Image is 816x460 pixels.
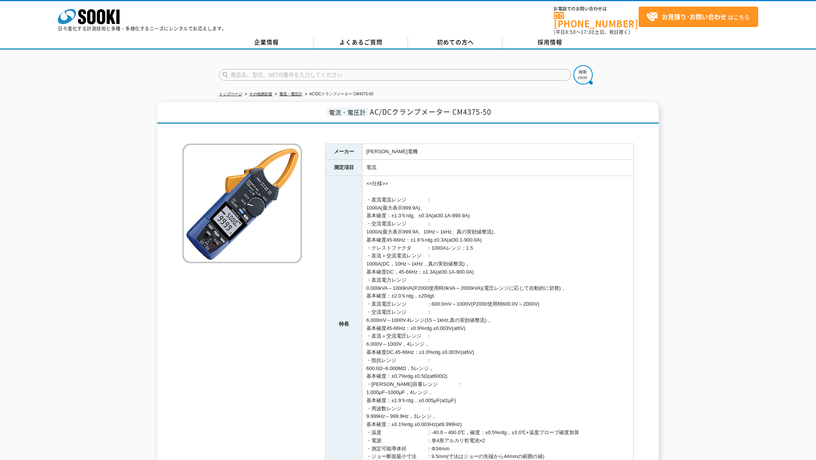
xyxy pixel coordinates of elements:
[279,92,302,96] a: 電流・電圧計
[370,107,491,117] span: AC/DCクランプメーター CM4375-50
[437,38,474,46] span: 初めての方へ
[408,37,502,48] a: 初めての方へ
[325,144,362,160] th: メーカー
[573,65,593,85] img: btn_search.png
[639,7,758,27] a: お見積り･お問い合わせはこちら
[314,37,408,48] a: よくあるご質問
[219,69,571,81] input: 商品名、型式、NETIS番号を入力してください
[502,37,597,48] a: 採用情報
[325,160,362,176] th: 測定項目
[362,144,634,160] td: [PERSON_NAME]電機
[662,12,727,21] strong: お見積り･お問い合わせ
[249,92,272,96] a: その他測定器
[327,108,368,117] span: 電流・電圧計
[303,90,373,98] li: AC/DCクランプメーター CM4375-50
[554,7,639,11] span: お電話でのお問い合わせは
[182,144,302,263] img: AC/DCクランプメーター CM4375-50
[581,29,595,36] span: 17:30
[219,92,242,96] a: トップページ
[362,160,634,176] td: 電流
[565,29,576,36] span: 8:50
[646,11,750,23] span: はこちら
[58,26,227,31] p: 日々進化する計測技術と多種・多様化するニーズにレンタルでお応えします。
[219,37,314,48] a: 企業情報
[554,29,630,36] span: (平日 ～ 土日、祝日除く)
[554,12,639,28] a: [PHONE_NUMBER]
